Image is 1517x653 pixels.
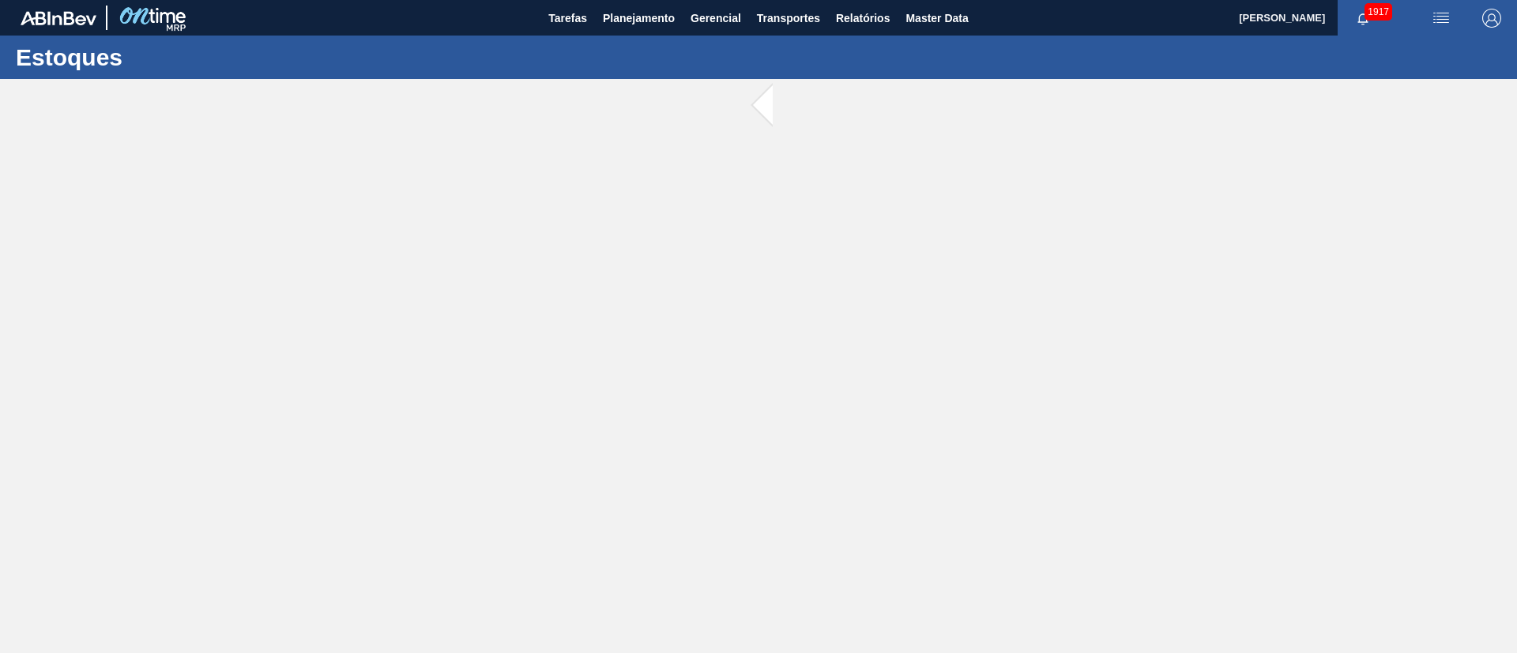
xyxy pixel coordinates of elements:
[1338,7,1388,29] button: Notificações
[691,9,741,28] span: Gerencial
[757,9,820,28] span: Transportes
[905,9,968,28] span: Master Data
[21,11,96,25] img: TNhmsLtSVTkK8tSr43FrP2fwEKptu5GPRR3wAAAABJRU5ErkJggg==
[548,9,587,28] span: Tarefas
[1432,9,1451,28] img: userActions
[836,9,890,28] span: Relatórios
[1365,3,1392,21] span: 1917
[603,9,675,28] span: Planejamento
[1482,9,1501,28] img: Logout
[16,48,296,66] h1: Estoques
